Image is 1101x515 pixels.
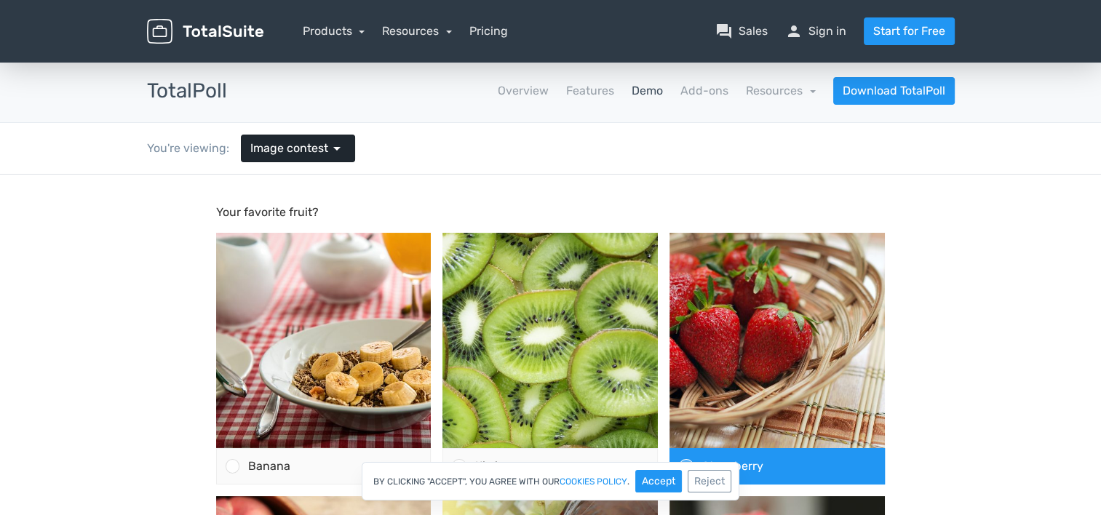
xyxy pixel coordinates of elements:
a: Admin Dashboard [22,58,108,71]
div: Outline [6,6,212,19]
img: strawberry-1180048_1920-500x500.jpg [669,58,885,274]
div: By clicking "Accept", you agree with our . [362,462,739,500]
a: Demo [632,82,663,100]
a: Add-ons [680,82,728,100]
span: Banana [248,284,290,298]
a: Download TotalPoll [833,77,955,105]
span: arrow_drop_down [328,140,346,157]
button: Reject [688,470,731,492]
a: TotalPoll [22,32,64,44]
span: Image contest [250,140,328,157]
a: Browse demos by category [22,45,148,57]
span: Kiwi [475,284,498,298]
span: Strawberry [702,284,763,298]
a: Start for Free [864,17,955,45]
a: Resources [746,84,816,97]
img: TotalSuite for WordPress [147,19,263,44]
span: person [785,23,803,40]
a: Overview [498,82,549,100]
div: You're viewing: [147,140,241,157]
a: Resources [382,24,452,38]
a: Pricing [469,23,508,40]
a: personSign in [785,23,846,40]
span: question_answer [715,23,733,40]
img: cereal-898073_1920-500x500.jpg [216,58,432,274]
a: question_answerSales [715,23,768,40]
button: Accept [635,470,682,492]
a: Image contest arrow_drop_down [241,135,355,162]
img: fruit-3246127_1920-500x500.jpg [442,58,658,274]
a: Back to Top [22,19,79,31]
a: Did you like the demo? [22,97,131,110]
h3: TotalPoll [147,80,227,103]
a: cookies policy [560,477,627,486]
a: Products [303,24,365,38]
p: Your favorite fruit? [216,29,886,47]
a: Features [566,82,614,100]
a: Our support team is ready to answer your questions! [6,71,191,97]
